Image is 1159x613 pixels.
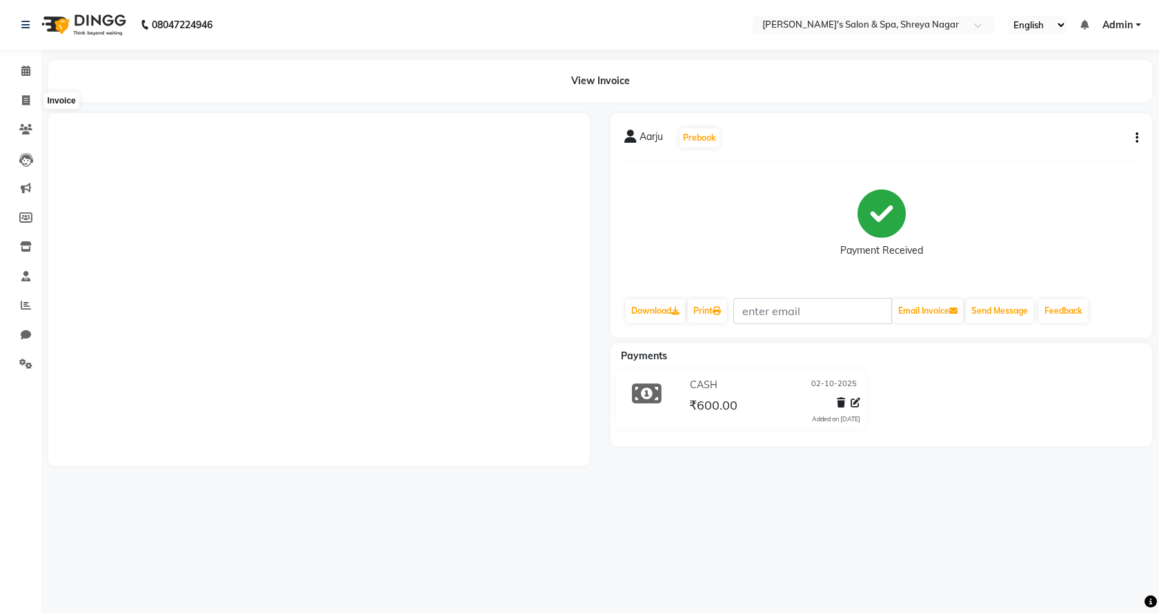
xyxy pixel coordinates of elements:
[626,299,685,323] a: Download
[152,6,212,44] b: 08047224946
[35,6,130,44] img: logo
[840,243,923,258] div: Payment Received
[811,378,857,392] span: 02-10-2025
[680,128,720,148] button: Prebook
[621,350,667,362] span: Payments
[48,60,1152,102] div: View Invoice
[1102,18,1133,32] span: Admin
[640,130,663,149] span: Aarju
[689,397,737,416] span: ₹600.00
[812,414,860,424] div: Added on [DATE]
[43,92,79,109] div: Invoice
[733,298,892,324] input: enter email
[893,299,963,323] button: Email Invoice
[1039,299,1088,323] a: Feedback
[690,378,717,392] span: CASH
[966,299,1033,323] button: Send Message
[688,299,726,323] a: Print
